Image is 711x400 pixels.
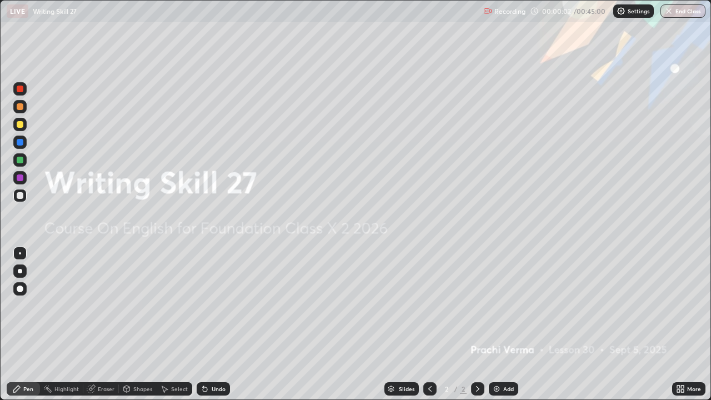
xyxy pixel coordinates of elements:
p: Recording [494,7,525,16]
img: add-slide-button [492,384,501,393]
button: End Class [660,4,705,18]
img: end-class-cross [664,7,673,16]
div: 2 [460,384,467,394]
div: Pen [23,386,33,392]
div: Undo [212,386,226,392]
div: Shapes [133,386,152,392]
p: Writing Skill 27 [33,7,77,16]
p: LIVE [10,7,25,16]
div: / [454,386,458,392]
img: recording.375f2c34.svg [483,7,492,16]
div: More [687,386,701,392]
div: Slides [399,386,414,392]
img: class-settings-icons [617,7,625,16]
div: 2 [441,386,452,392]
div: Select [171,386,188,392]
p: Settings [628,8,649,14]
div: Add [503,386,514,392]
div: Eraser [98,386,114,392]
div: Highlight [54,386,79,392]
